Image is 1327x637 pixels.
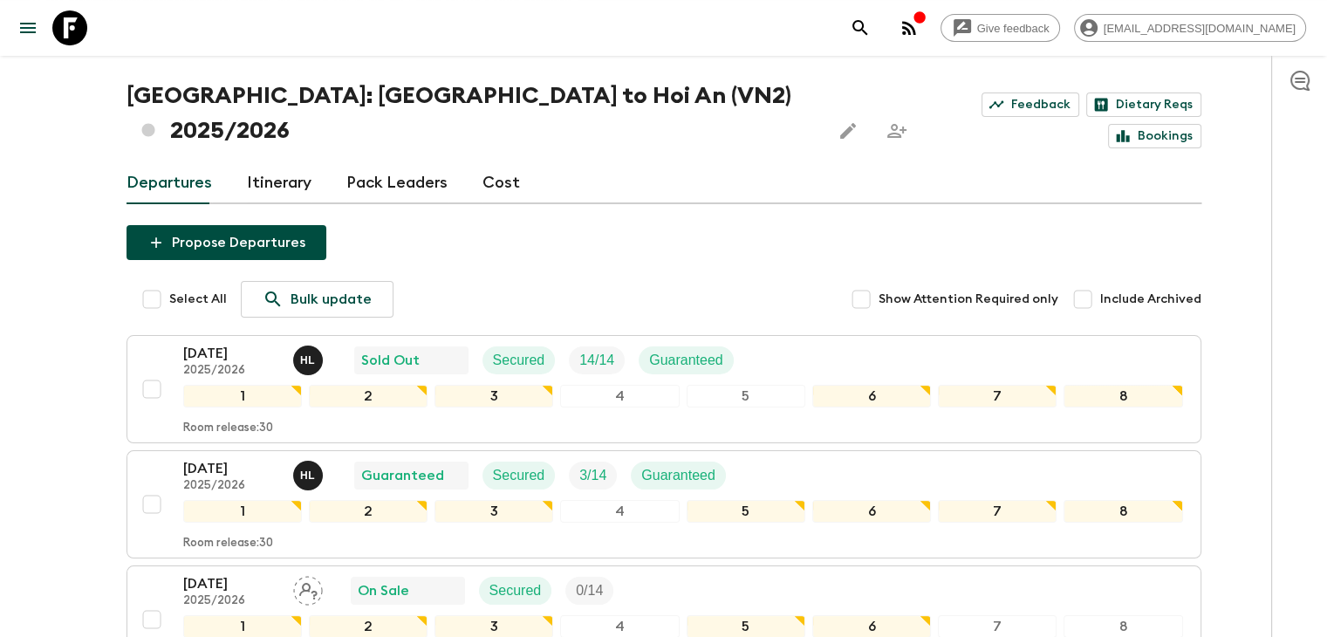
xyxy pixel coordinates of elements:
[241,281,393,318] a: Bulk update
[560,385,679,408] div: 4
[183,573,279,594] p: [DATE]
[291,289,372,310] p: Bulk update
[183,479,279,493] p: 2025/2026
[938,385,1057,408] div: 7
[183,458,279,479] p: [DATE]
[812,385,931,408] div: 6
[569,346,625,374] div: Trip Fill
[127,450,1201,558] button: [DATE]2025/2026Hoang Le NgocGuaranteedSecuredTrip FillGuaranteed12345678Room release:30
[579,350,614,371] p: 14 / 14
[482,462,556,490] div: Secured
[687,500,805,523] div: 5
[569,462,617,490] div: Trip Fill
[641,465,715,486] p: Guaranteed
[1086,92,1201,117] a: Dietary Reqs
[941,14,1060,42] a: Give feedback
[1100,291,1201,308] span: Include Archived
[560,500,679,523] div: 4
[183,385,302,408] div: 1
[489,580,542,601] p: Secured
[358,580,409,601] p: On Sale
[479,577,552,605] div: Secured
[183,421,273,435] p: Room release: 30
[127,225,326,260] button: Propose Departures
[1108,124,1201,148] a: Bookings
[169,291,227,308] span: Select All
[579,465,606,486] p: 3 / 14
[361,350,420,371] p: Sold Out
[1094,22,1305,35] span: [EMAIL_ADDRESS][DOMAIN_NAME]
[183,594,279,608] p: 2025/2026
[183,343,279,364] p: [DATE]
[293,346,326,375] button: HL
[649,350,723,371] p: Guaranteed
[576,580,603,601] p: 0 / 14
[493,350,545,371] p: Secured
[565,577,613,605] div: Trip Fill
[812,500,931,523] div: 6
[127,79,817,148] h1: [GEOGRAPHIC_DATA]: [GEOGRAPHIC_DATA] to Hoi An (VN2) 2025/2026
[831,113,865,148] button: Edit this itinerary
[183,537,273,551] p: Room release: 30
[982,92,1079,117] a: Feedback
[247,162,311,204] a: Itinerary
[300,353,315,367] p: H L
[10,10,45,45] button: menu
[482,346,556,374] div: Secured
[293,581,323,595] span: Assign pack leader
[843,10,878,45] button: search adventures
[127,335,1201,443] button: [DATE]2025/2026Hoang Le NgocSold OutSecuredTrip FillGuaranteed12345678Room release:30
[687,385,805,408] div: 5
[293,461,326,490] button: HL
[968,22,1059,35] span: Give feedback
[293,351,326,365] span: Hoang Le Ngoc
[879,113,914,148] span: Share this itinerary
[127,162,212,204] a: Departures
[293,466,326,480] span: Hoang Le Ngoc
[361,465,444,486] p: Guaranteed
[434,385,553,408] div: 3
[434,500,553,523] div: 3
[309,500,428,523] div: 2
[879,291,1058,308] span: Show Attention Required only
[482,162,520,204] a: Cost
[309,385,428,408] div: 2
[1074,14,1306,42] div: [EMAIL_ADDRESS][DOMAIN_NAME]
[346,162,448,204] a: Pack Leaders
[938,500,1057,523] div: 7
[1064,500,1182,523] div: 8
[183,364,279,378] p: 2025/2026
[183,500,302,523] div: 1
[493,465,545,486] p: Secured
[300,469,315,483] p: H L
[1064,385,1182,408] div: 8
